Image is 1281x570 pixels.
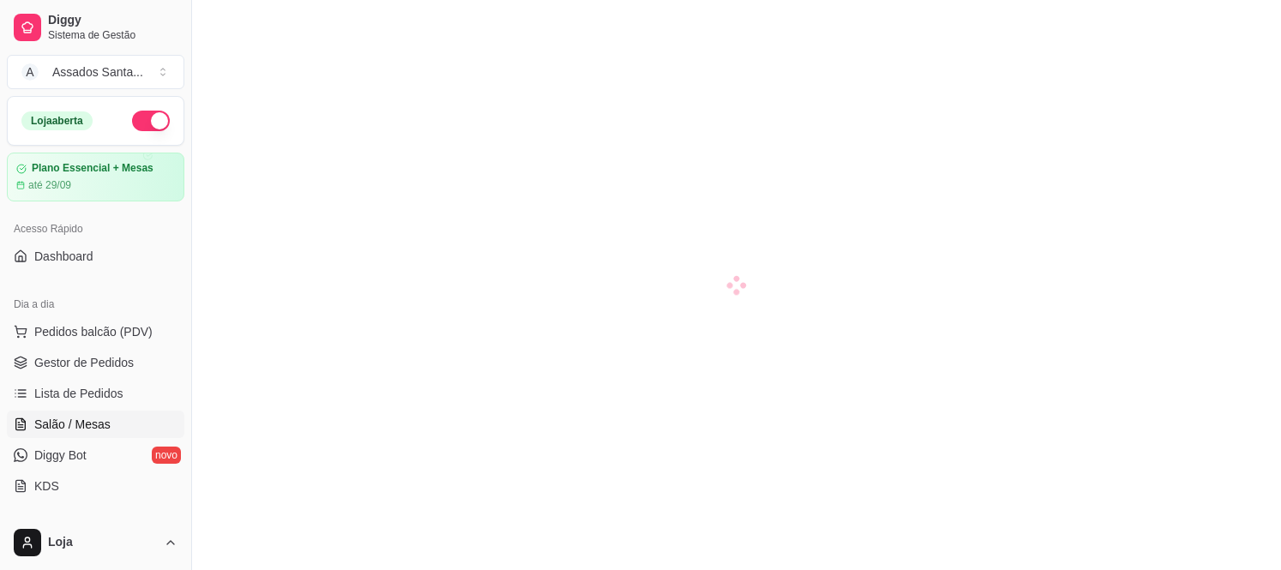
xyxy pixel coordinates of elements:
span: Sistema de Gestão [48,28,177,42]
span: Diggy Bot [34,447,87,464]
span: Gestor de Pedidos [34,354,134,371]
span: A [21,63,39,81]
button: Alterar Status [132,111,170,131]
a: Salão / Mesas [7,411,184,438]
span: Loja [48,535,157,550]
a: DiggySistema de Gestão [7,7,184,48]
button: Select a team [7,55,184,89]
div: Dia a dia [7,291,184,318]
button: Loja [7,522,184,563]
a: Lista de Pedidos [7,380,184,407]
a: Plano Essencial + Mesasaté 29/09 [7,153,184,201]
a: Dashboard [7,243,184,270]
span: Pedidos balcão (PDV) [34,323,153,340]
span: Diggy [48,13,177,28]
article: Plano Essencial + Mesas [32,162,153,175]
span: Lista de Pedidos [34,385,123,402]
div: Loja aberta [21,111,93,130]
button: Pedidos balcão (PDV) [7,318,184,345]
span: KDS [34,477,59,495]
div: Assados Santa ... [52,63,143,81]
a: KDS [7,472,184,500]
a: Diggy Botnovo [7,441,184,469]
span: Dashboard [34,248,93,265]
span: Salão / Mesas [34,416,111,433]
div: Acesso Rápido [7,215,184,243]
a: Gestor de Pedidos [7,349,184,376]
article: até 29/09 [28,178,71,192]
